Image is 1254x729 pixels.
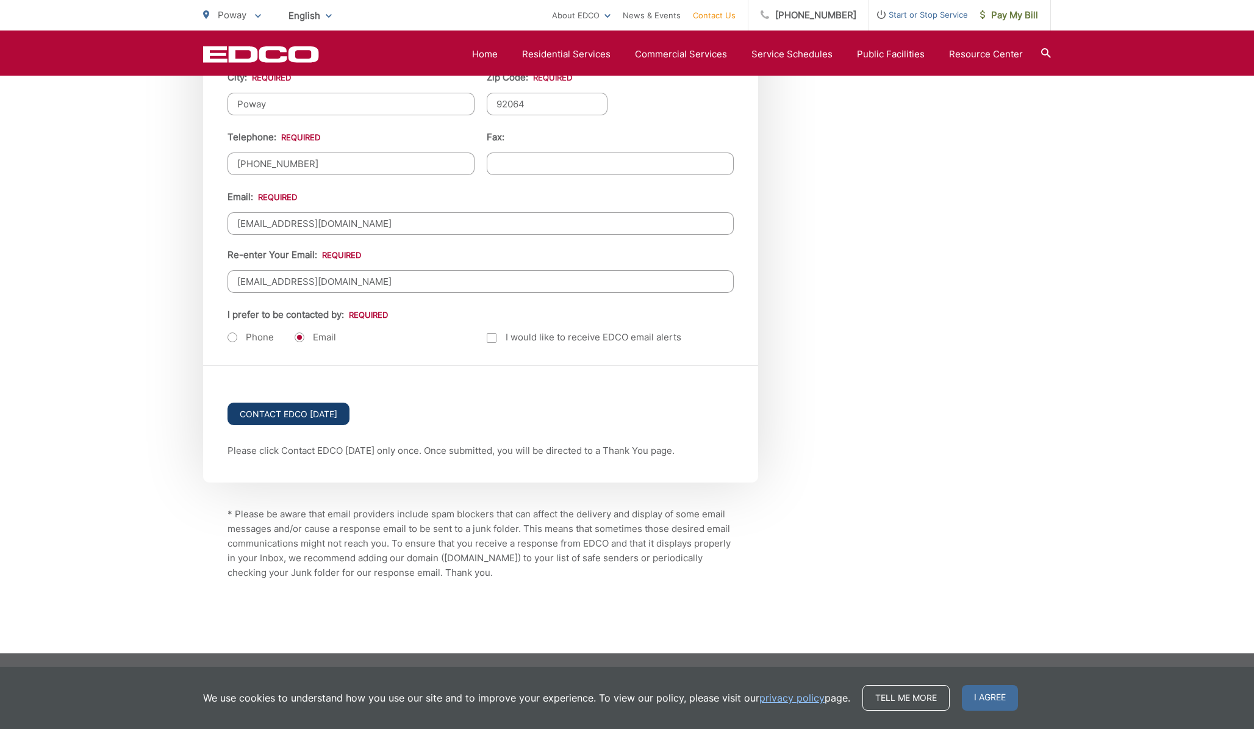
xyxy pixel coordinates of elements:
a: Contact Us [693,8,736,23]
label: Re-enter Your Email: [228,250,361,260]
label: Phone [228,331,274,343]
a: About EDCO [552,8,611,23]
a: News & Events [623,8,681,23]
label: Zip Code: [487,72,572,83]
label: Email: [228,192,297,203]
a: Public Facilities [857,47,925,62]
p: We use cookies to understand how you use our site and to improve your experience. To view our pol... [203,691,850,705]
span: English [279,5,341,26]
a: Commercial Services [635,47,727,62]
span: I agree [962,685,1018,711]
label: I would like to receive EDCO email alerts [487,330,681,345]
a: privacy policy [759,691,825,705]
a: Service Schedules [751,47,833,62]
span: Pay My Bill [980,8,1038,23]
a: Resource Center [949,47,1023,62]
input: Contact EDCO [DATE] [228,403,349,425]
p: Please click Contact EDCO [DATE] only once. Once submitted, you will be directed to a Thank You p... [228,444,734,458]
label: I prefer to be contacted by: [228,309,388,320]
p: * Please be aware that email providers include spam blockers that can affect the delivery and dis... [228,507,734,580]
label: Fax: [487,132,504,143]
label: Telephone: [228,132,320,143]
label: City: [228,72,291,83]
a: Residential Services [522,47,611,62]
a: Home [472,47,498,62]
label: Email [295,331,336,343]
a: EDCD logo. Return to the homepage. [203,46,319,63]
span: Poway [218,9,246,21]
a: Tell me more [862,685,950,711]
